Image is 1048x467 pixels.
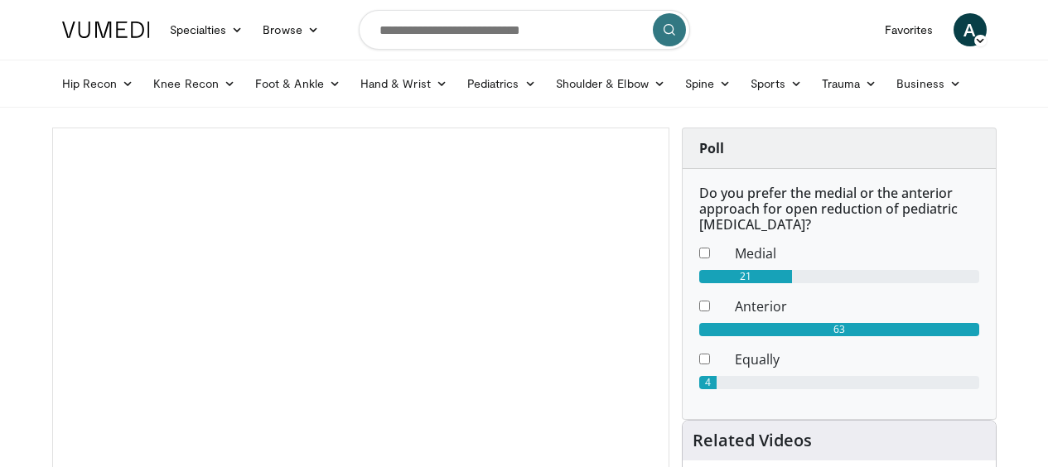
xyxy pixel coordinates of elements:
[693,431,812,450] h4: Related Videos
[52,67,144,100] a: Hip Recon
[722,243,992,263] dd: Medial
[699,323,979,336] div: 63
[741,67,812,100] a: Sports
[875,13,944,46] a: Favorites
[675,67,741,100] a: Spine
[699,270,793,283] div: 21
[886,67,971,100] a: Business
[812,67,887,100] a: Trauma
[350,67,457,100] a: Hand & Wrist
[699,376,717,389] div: 4
[160,13,254,46] a: Specialties
[245,67,350,100] a: Foot & Ankle
[722,349,992,369] dd: Equally
[699,139,724,157] strong: Poll
[699,185,979,233] h6: Do you prefer the medial or the anterior approach for open reduction of pediatric [MEDICAL_DATA]?
[143,67,245,100] a: Knee Recon
[954,13,987,46] a: A
[457,67,546,100] a: Pediatrics
[359,10,690,50] input: Search topics, interventions
[253,13,329,46] a: Browse
[546,67,675,100] a: Shoulder & Elbow
[722,296,992,316] dd: Anterior
[62,22,150,38] img: VuMedi Logo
